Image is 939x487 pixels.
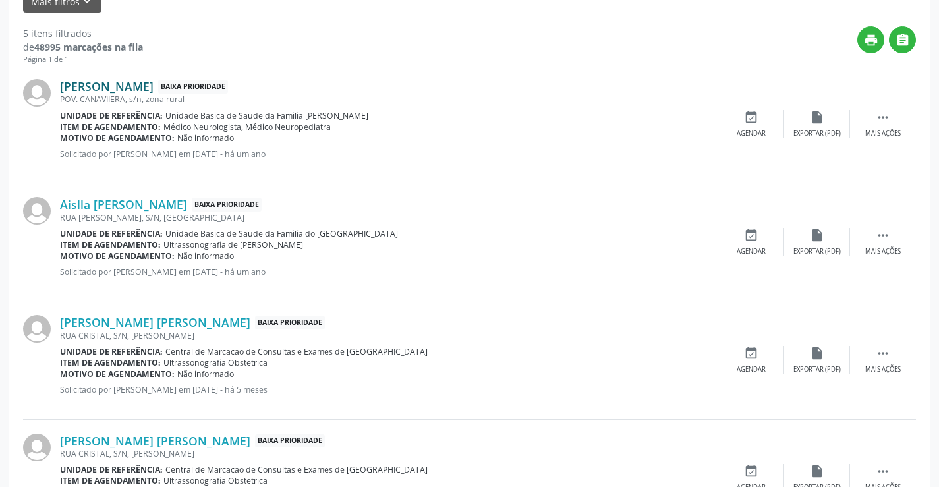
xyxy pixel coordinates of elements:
[865,365,901,374] div: Mais ações
[60,475,161,486] b: Item de agendamento:
[60,239,161,250] b: Item de agendamento:
[165,110,368,121] span: Unidade Basica de Saude da Familia [PERSON_NAME]
[60,315,250,329] a: [PERSON_NAME] [PERSON_NAME]
[34,41,143,53] strong: 48995 marcações na fila
[810,110,824,125] i: insert_drive_file
[163,121,331,132] span: Médico Neurologista, Médico Neuropediatra
[60,368,175,380] b: Motivo de agendamento:
[177,250,234,262] span: Não informado
[165,228,398,239] span: Unidade Basica de Saude da Familia do [GEOGRAPHIC_DATA]
[23,54,143,65] div: Página 1 de 1
[744,228,758,243] i: event_available
[60,197,187,212] a: Aislla [PERSON_NAME]
[163,357,268,368] span: Ultrassonografia Obstetrica
[163,239,303,250] span: Ultrassonografia de [PERSON_NAME]
[793,247,841,256] div: Exportar (PDF)
[60,434,250,448] a: [PERSON_NAME] [PERSON_NAME]
[737,247,766,256] div: Agendar
[60,330,718,341] div: RUA CRISTAL, S/N, [PERSON_NAME]
[857,26,884,53] button: print
[165,464,428,475] span: Central de Marcacao de Consultas e Exames de [GEOGRAPHIC_DATA]
[163,475,268,486] span: Ultrassonografia Obstetrica
[737,365,766,374] div: Agendar
[177,368,234,380] span: Não informado
[744,464,758,478] i: event_available
[876,228,890,243] i: 
[23,197,51,225] img: img
[60,94,718,105] div: POV. CANAVIIERA, s/n, zona rural
[60,79,154,94] a: [PERSON_NAME]
[60,464,163,475] b: Unidade de referência:
[60,448,718,459] div: RUA CRISTAL, S/N, [PERSON_NAME]
[60,148,718,159] p: Solicitado por [PERSON_NAME] em [DATE] - há um ano
[876,346,890,360] i: 
[896,33,910,47] i: 
[744,346,758,360] i: event_available
[177,132,234,144] span: Não informado
[60,132,175,144] b: Motivo de agendamento:
[876,110,890,125] i: 
[60,228,163,239] b: Unidade de referência:
[60,212,718,223] div: RUA [PERSON_NAME], S/N, [GEOGRAPHIC_DATA]
[60,250,175,262] b: Motivo de agendamento:
[810,228,824,243] i: insert_drive_file
[889,26,916,53] button: 
[255,316,325,329] span: Baixa Prioridade
[23,315,51,343] img: img
[23,40,143,54] div: de
[60,266,718,277] p: Solicitado por [PERSON_NAME] em [DATE] - há um ano
[865,247,901,256] div: Mais ações
[158,80,228,94] span: Baixa Prioridade
[255,434,325,448] span: Baixa Prioridade
[23,26,143,40] div: 5 itens filtrados
[744,110,758,125] i: event_available
[60,346,163,357] b: Unidade de referência:
[23,434,51,461] img: img
[23,79,51,107] img: img
[192,198,262,212] span: Baixa Prioridade
[810,464,824,478] i: insert_drive_file
[60,357,161,368] b: Item de agendamento:
[60,110,163,121] b: Unidade de referência:
[865,129,901,138] div: Mais ações
[60,384,718,395] p: Solicitado por [PERSON_NAME] em [DATE] - há 5 meses
[876,464,890,478] i: 
[60,121,161,132] b: Item de agendamento:
[793,365,841,374] div: Exportar (PDF)
[864,33,878,47] i: print
[165,346,428,357] span: Central de Marcacao de Consultas e Exames de [GEOGRAPHIC_DATA]
[810,346,824,360] i: insert_drive_file
[737,129,766,138] div: Agendar
[793,129,841,138] div: Exportar (PDF)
